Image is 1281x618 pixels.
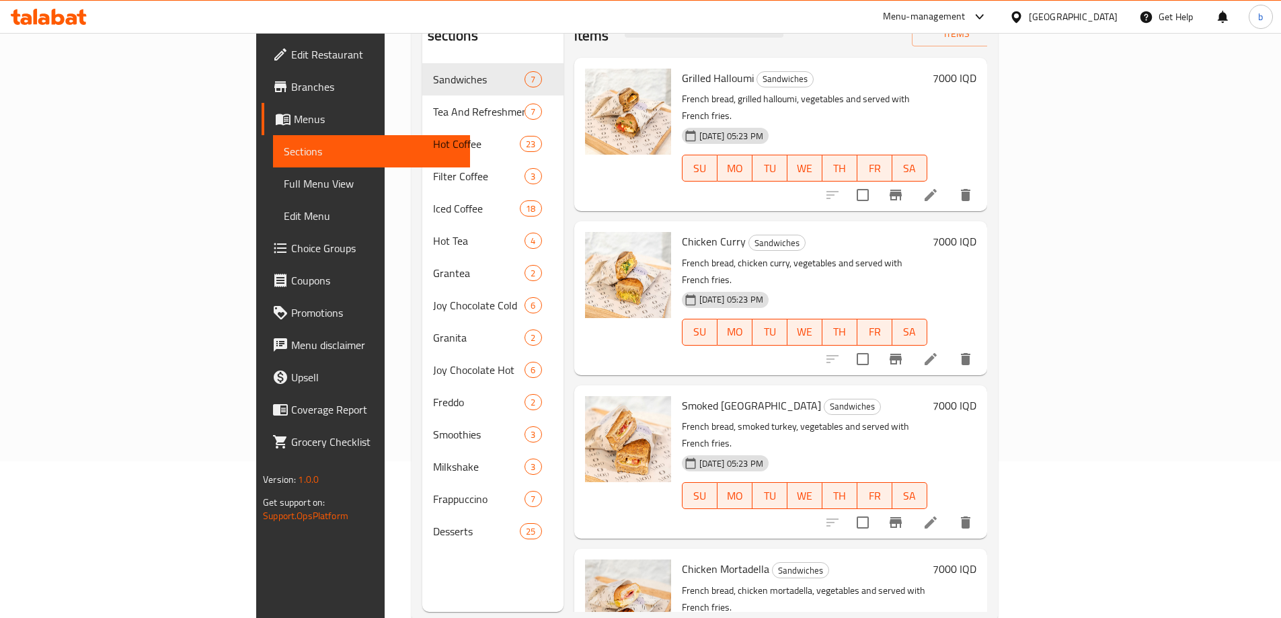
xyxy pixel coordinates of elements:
[682,255,927,288] p: French bread, chicken curry, vegetables and served with French fries.
[422,354,564,386] div: Joy Chocolate Hot6
[923,187,939,203] a: Edit menu item
[793,486,817,506] span: WE
[525,170,541,183] span: 3
[520,138,541,151] span: 23
[273,200,470,232] a: Edit Menu
[422,63,564,95] div: Sandwiches7
[284,143,459,159] span: Sections
[682,319,717,346] button: SU
[433,71,525,87] span: Sandwiches
[525,493,541,506] span: 7
[717,319,752,346] button: MO
[525,426,541,442] div: items
[1029,9,1118,24] div: [GEOGRAPHIC_DATA]
[828,159,852,178] span: TH
[433,330,525,346] span: Granita
[717,482,752,509] button: MO
[892,319,927,346] button: SA
[525,364,541,377] span: 6
[433,265,525,281] div: Grantea
[525,235,541,247] span: 4
[284,176,459,192] span: Full Menu View
[525,233,541,249] div: items
[291,79,459,95] span: Branches
[422,257,564,289] div: Grantea2
[284,208,459,224] span: Edit Menu
[291,434,459,450] span: Grocery Checklist
[262,393,470,426] a: Coverage Report
[923,351,939,367] a: Edit menu item
[525,299,541,312] span: 6
[520,523,541,539] div: items
[525,168,541,184] div: items
[433,362,525,378] span: Joy Chocolate Hot
[822,155,857,182] button: TH
[422,515,564,547] div: Desserts25
[694,293,769,306] span: [DATE] 05:23 PM
[898,322,922,342] span: SA
[422,386,564,418] div: Freddo2
[682,91,927,124] p: French bread, grilled halloumi, vegetables and served with French fries.
[433,136,520,152] span: Hot Coffee
[923,514,939,531] a: Edit menu item
[892,155,927,182] button: SA
[933,559,976,578] h6: 7000 IQD
[433,297,525,313] div: Joy Chocolate Cold
[688,159,712,178] span: SU
[520,200,541,217] div: items
[828,322,852,342] span: TH
[262,361,470,393] a: Upsell
[422,192,564,225] div: Iced Coffee18
[822,482,857,509] button: TH
[291,272,459,288] span: Coupons
[291,337,459,353] span: Menu disclaimer
[1258,9,1263,24] span: b
[849,508,877,537] span: Select to update
[520,202,541,215] span: 18
[752,482,787,509] button: TU
[857,319,892,346] button: FR
[422,321,564,354] div: Granita2
[682,418,927,452] p: French bread, smoked turkey, vegetables and served with French fries.
[262,103,470,135] a: Menus
[422,95,564,128] div: Tea And Refreshments7
[772,562,829,578] div: Sandwiches
[880,179,912,211] button: Branch-specific-item
[291,240,459,256] span: Choice Groups
[682,582,927,616] p: French bread, chicken mortadella, vegetables and served with French fries.
[898,159,922,178] span: SA
[717,155,752,182] button: MO
[723,322,747,342] span: MO
[433,394,525,410] span: Freddo
[773,563,828,578] span: Sandwiches
[574,5,609,46] h2: Menu items
[824,399,880,414] span: Sandwiches
[752,155,787,182] button: TU
[863,322,887,342] span: FR
[433,459,525,475] div: Milkshake
[849,345,877,373] span: Select to update
[433,200,520,217] span: Iced Coffee
[525,330,541,346] div: items
[787,155,822,182] button: WE
[682,482,717,509] button: SU
[525,461,541,473] span: 3
[298,471,319,488] span: 1.0.0
[294,111,459,127] span: Menus
[723,159,747,178] span: MO
[694,457,769,470] span: [DATE] 05:23 PM
[525,73,541,86] span: 7
[949,506,982,539] button: delete
[262,297,470,329] a: Promotions
[262,426,470,458] a: Grocery Checklist
[682,395,821,416] span: Smoked [GEOGRAPHIC_DATA]
[422,128,564,160] div: Hot Coffee23
[525,362,541,378] div: items
[433,523,520,539] span: Desserts
[525,71,541,87] div: items
[688,322,712,342] span: SU
[748,235,806,251] div: Sandwiches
